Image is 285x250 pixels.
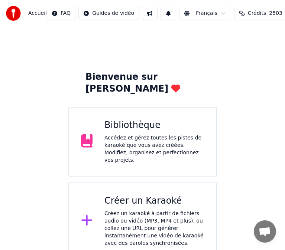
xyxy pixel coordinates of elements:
div: Créer un Karaoké [104,195,204,207]
button: FAQ [47,7,75,20]
div: Bibliothèque [104,119,204,131]
div: Créez un karaoké à partir de fichiers audio ou vidéo (MP3, MP4 et plus), ou collez une URL pour g... [104,210,204,247]
span: Crédits [248,10,266,17]
div: Accédez et gérez toutes les pistes de karaoké que vous avez créées. Modifiez, organisez et perfec... [104,134,204,164]
span: 2503 [269,10,282,17]
span: Accueil [28,10,47,17]
img: youka [6,6,21,21]
a: Ouvrir le chat [254,220,276,243]
nav: breadcrumb [28,10,47,17]
div: Bienvenue sur [PERSON_NAME] [85,71,200,95]
button: Guides de vidéo [78,7,139,20]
